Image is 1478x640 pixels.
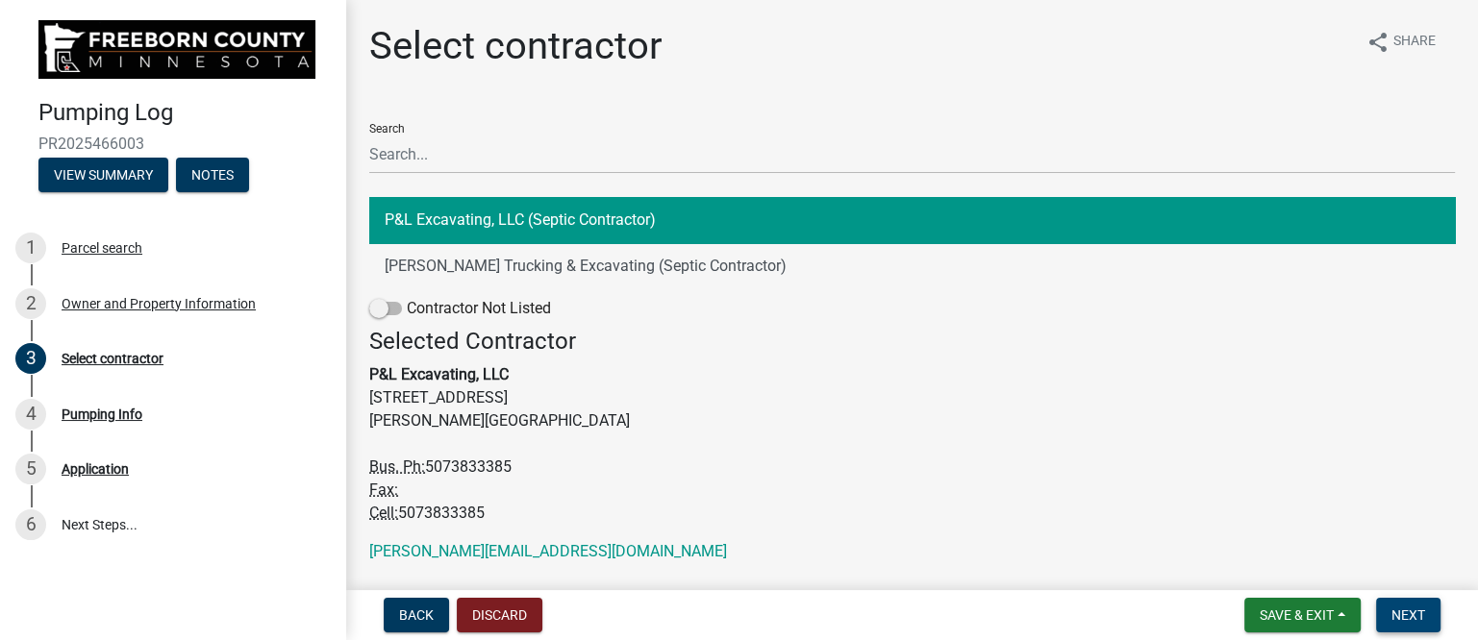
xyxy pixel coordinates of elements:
span: Next [1391,607,1425,623]
span: Back [399,607,434,623]
div: Select contractor [62,352,163,365]
i: share [1366,31,1390,54]
div: 6 [15,509,46,540]
label: Contractor Not Listed [369,297,551,320]
button: Notes [176,158,249,192]
span: Share [1393,31,1436,54]
button: Back [384,598,449,632]
span: 5073833385 [398,504,485,522]
button: Next [1376,598,1440,632]
wm-modal-confirm: Summary [38,168,168,184]
abbr: Business Cell [369,504,398,522]
span: 5073833385 [425,457,512,476]
h1: Select contractor [369,23,663,69]
div: 1 [15,233,46,263]
div: Parcel search [62,241,142,255]
span: PR2025466003 [38,135,308,153]
div: Pumping Info [62,407,142,421]
div: 4 [15,399,46,430]
button: P&L Excavating, LLC (Septic Contractor) [369,197,1455,243]
button: View Summary [38,158,168,192]
h4: Pumping Log [38,99,331,127]
input: Search... [369,135,1455,174]
div: 3 [15,343,46,374]
button: Discard [457,598,542,632]
button: shareShare [1351,23,1451,61]
span: Save & Exit [1260,607,1334,623]
strong: P&L Excavating, LLC [369,365,509,383]
div: Application [62,462,129,476]
abbr: Fax Number [369,480,398,499]
div: 2 [15,288,46,319]
abbr: Business Phone [369,457,425,476]
address: [STREET_ADDRESS] [PERSON_NAME][GEOGRAPHIC_DATA] [369,328,1455,525]
button: Save & Exit [1244,598,1361,632]
wm-modal-confirm: Notes [176,168,249,184]
div: Owner and Property Information [62,297,256,310]
a: [PERSON_NAME][EMAIL_ADDRESS][DOMAIN_NAME] [369,542,727,560]
img: Freeborn County, Minnesota [38,20,315,79]
button: [PERSON_NAME] Trucking & Excavating (Septic Contractor) [369,243,1455,289]
h4: Selected Contractor [369,328,1455,356]
div: 5 [15,454,46,484]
